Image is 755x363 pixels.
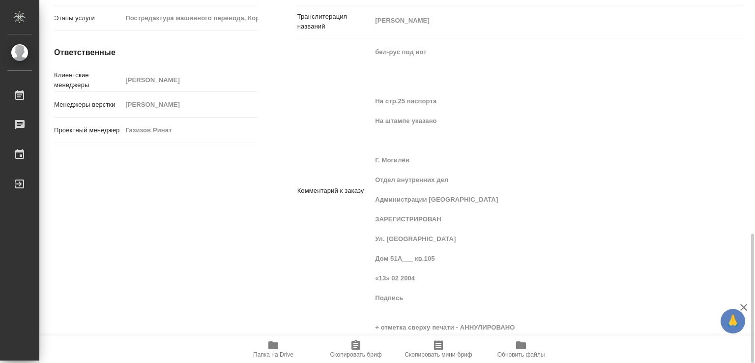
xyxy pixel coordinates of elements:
[54,70,122,90] p: Клиентские менеджеры
[480,335,562,363] button: Обновить файлы
[54,47,258,59] h4: Ответственные
[297,186,372,196] p: Комментарий к заказу
[405,351,472,358] span: Скопировать мини-бриф
[297,12,372,31] p: Транслитерация названий
[253,351,293,358] span: Папка на Drive
[372,44,707,336] textarea: бел-рус под нот На стр.25 паспорта На штампе указано Г. Могилёв Отдел внутренних дел Администраци...
[122,97,258,112] input: Пустое поле
[721,309,745,333] button: 🙏
[54,13,122,23] p: Этапы услуги
[372,12,707,29] textarea: [PERSON_NAME]
[397,335,480,363] button: Скопировать мини-бриф
[725,311,741,332] span: 🙏
[315,335,397,363] button: Скопировать бриф
[54,100,122,110] p: Менеджеры верстки
[330,351,381,358] span: Скопировать бриф
[122,73,258,87] input: Пустое поле
[122,123,258,137] input: Пустое поле
[232,335,315,363] button: Папка на Drive
[497,351,545,358] span: Обновить файлы
[122,11,258,25] input: Пустое поле
[54,125,122,135] p: Проектный менеджер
